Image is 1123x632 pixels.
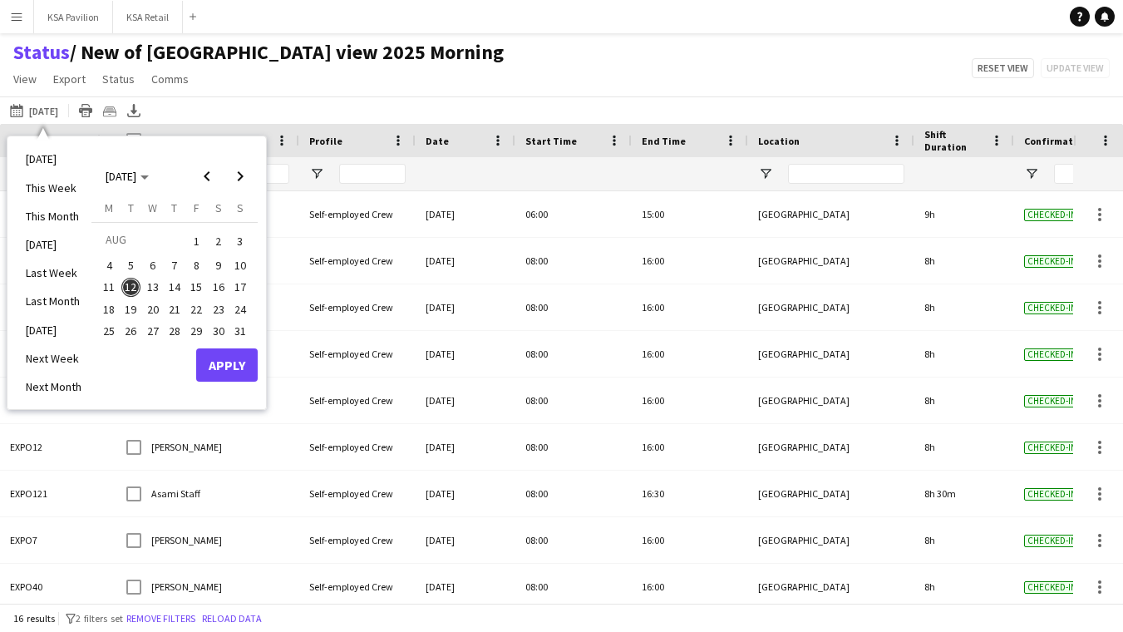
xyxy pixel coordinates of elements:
[1024,581,1080,594] span: Checked-in
[515,564,632,610] div: 08:00
[1024,348,1080,361] span: Checked-in
[164,320,185,342] button: 28-08-2025
[224,160,257,193] button: Next month
[151,534,222,546] span: [PERSON_NAME]
[47,68,92,90] a: Export
[416,238,515,284] div: [DATE]
[299,284,416,330] div: Self-employed Crew
[299,191,416,237] div: Self-employed Crew
[98,320,120,342] button: 25-08-2025
[98,276,120,298] button: 11-08-2025
[199,610,265,628] button: Reload data
[120,276,141,298] button: 12-08-2025
[632,331,748,377] div: 16:00
[151,72,189,86] span: Comms
[416,517,515,563] div: [DATE]
[1024,255,1080,268] span: Checked-in
[309,135,342,147] span: Profile
[416,284,515,330] div: [DATE]
[106,169,136,184] span: [DATE]
[758,166,773,181] button: Open Filter Menu
[748,471,914,516] div: [GEOGRAPHIC_DATA]
[209,255,229,275] span: 9
[632,564,748,610] div: 16:00
[185,276,207,298] button: 15-08-2025
[1024,535,1080,547] span: Checked-in
[99,278,119,298] span: 11
[230,278,250,298] span: 17
[207,276,229,298] button: 16-08-2025
[515,191,632,237] div: 06:00
[914,424,1014,470] div: 8h
[299,424,416,470] div: Self-employed Crew
[924,128,984,153] span: Shift Duration
[229,276,251,298] button: 17-08-2025
[914,191,1014,237] div: 9h
[748,424,914,470] div: [GEOGRAPHIC_DATA]
[632,191,748,237] div: 15:00
[1024,209,1080,221] span: Checked-in
[121,321,141,341] span: 26
[165,255,185,275] span: 7
[186,278,206,298] span: 15
[143,299,163,319] span: 20
[525,135,577,147] span: Start Time
[426,135,449,147] span: Date
[98,254,120,276] button: 04-08-2025
[16,145,91,173] li: [DATE]
[215,200,222,215] span: S
[914,517,1014,563] div: 8h
[151,441,222,453] span: [PERSON_NAME]
[758,135,800,147] span: Location
[748,284,914,330] div: [GEOGRAPHIC_DATA]
[1024,395,1080,407] span: Checked-in
[230,321,250,341] span: 31
[16,259,91,287] li: Last Week
[16,230,91,259] li: [DATE]
[142,276,164,298] button: 13-08-2025
[1024,488,1080,501] span: Checked-in
[748,191,914,237] div: [GEOGRAPHIC_DATA]
[99,161,155,191] button: Choose month and year
[7,68,43,90] a: View
[515,238,632,284] div: 08:00
[299,517,416,563] div: Self-employed Crew
[124,101,144,121] app-action-btn: Export XLSX
[16,373,91,401] li: Next Month
[34,1,113,33] button: KSA Pavilion
[148,200,157,215] span: W
[748,238,914,284] div: [GEOGRAPHIC_DATA]
[151,580,222,593] span: [PERSON_NAME]
[96,68,141,90] a: Status
[186,321,206,341] span: 29
[972,58,1034,78] button: Reset view
[748,564,914,610] div: [GEOGRAPHIC_DATA]
[186,230,206,253] span: 1
[171,200,177,215] span: T
[99,321,119,341] span: 25
[207,320,229,342] button: 30-08-2025
[748,378,914,423] div: [GEOGRAPHIC_DATA]
[309,166,324,181] button: Open Filter Menu
[416,331,515,377] div: [DATE]
[121,278,141,298] span: 12
[151,135,178,147] span: Name
[164,276,185,298] button: 14-08-2025
[98,299,120,320] button: 18-08-2025
[237,200,244,215] span: S
[230,230,250,253] span: 3
[632,517,748,563] div: 16:00
[209,230,229,253] span: 2
[914,331,1014,377] div: 8h
[102,72,135,86] span: Status
[105,200,113,215] span: M
[165,321,185,341] span: 28
[416,191,515,237] div: [DATE]
[185,229,207,254] button: 01-08-2025
[16,316,91,344] li: [DATE]
[416,378,515,423] div: [DATE]
[143,321,163,341] span: 27
[1024,166,1039,181] button: Open Filter Menu
[99,255,119,275] span: 4
[1024,302,1080,314] span: Checked-in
